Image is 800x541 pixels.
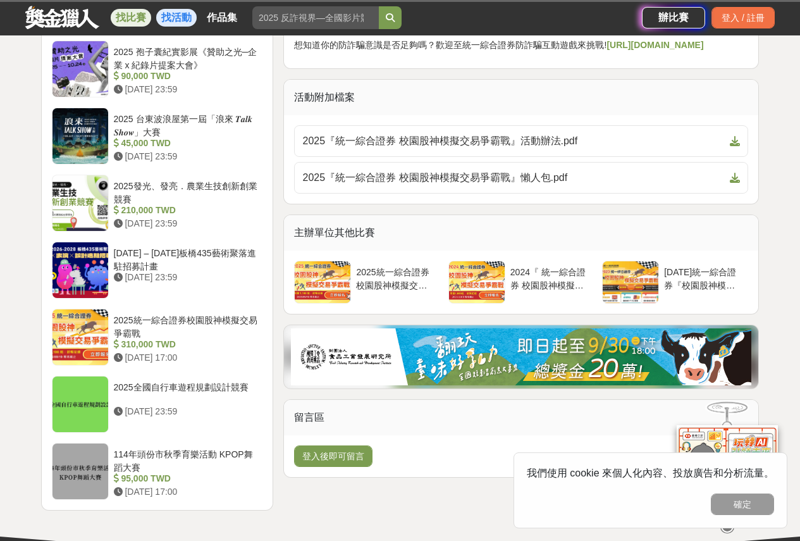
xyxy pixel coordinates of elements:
span: 我們使用 cookie 來個人化內容、投放廣告和分析流量。 [527,468,774,478]
a: 2025統一綜合證券校園股神模擬交易爭霸戰 310,000 TWD [DATE] 17:00 [52,309,263,366]
div: 114年頭份市秋季育樂活動 KPOP舞蹈大賽 [114,448,258,472]
div: [DATE] 23:59 [114,150,258,163]
a: 2025『統一綜合證券 校園股神模擬交易爭霸戰』活動辦法.pdf [294,125,748,157]
div: 90,000 TWD [114,70,258,83]
a: 找比賽 [111,9,151,27]
div: [DATE] 23:59 [114,83,258,96]
img: e6dbf9e7-1170-4b32-9b88-12c24a1657ac.jpg [291,328,751,385]
p: 想知道你的防詐騙意識是否足夠嗎？歡迎至統一綜合證券防詐騙互動遊戲來挑戰! [294,39,748,52]
div: [DATE] 23:59 [114,217,258,230]
div: [DATE] 23:59 [114,271,258,284]
a: 2025 台東波浪屋第一屆「浪來 𝑻𝒂𝒍𝒌 𝑺𝒉𝒐𝒘」大賽 45,000 TWD [DATE] 23:59 [52,108,263,165]
span: 2025『統一綜合證券 校園股神模擬交易爭霸戰』懶人包.pdf [302,170,725,185]
div: 2025發光、發亮．農業生技創新創業競賽 [114,180,258,204]
button: 登入後即可留言 [294,445,372,467]
input: 2025 反詐視界—全國影片競賽 [252,6,379,29]
div: 登入 / 註冊 [711,7,775,28]
img: d2146d9a-e6f6-4337-9592-8cefde37ba6b.png [677,425,778,509]
a: 2025全國自行車遊程規劃設計競賽 [DATE] 23:59 [52,376,263,433]
span: 2025『統一綜合證券 校園股神模擬交易爭霸戰』活動辦法.pdf [302,134,725,149]
a: 114年頭份市秋季育樂活動 KPOP舞蹈大賽 95,000 TWD [DATE] 17:00 [52,443,263,500]
div: 2025 孢子囊紀實影展《贊助之光─企業 x 紀錄片提案大會》 [114,46,258,70]
div: [DATE] 17:00 [114,485,258,499]
div: 310,000 TWD [114,338,258,351]
div: 2025全國自行車遊程規劃設計競賽 [114,381,258,405]
div: 主辦單位其他比賽 [284,215,758,251]
a: 2025 孢子囊紀實影展《贊助之光─企業 x 紀錄片提案大會》 90,000 TWD [DATE] 23:59 [52,40,263,97]
a: 2025『統一綜合證券 校園股神模擬交易爭霸戰』懶人包.pdf [294,162,748,194]
div: 210,000 TWD [114,204,258,217]
div: 2025統一綜合證券校園股神模擬交易爭霸戰 [114,314,258,338]
button: 確定 [711,494,774,515]
div: 95,000 TWD [114,472,258,485]
div: [DATE] 23:59 [114,405,258,418]
div: [DATE]統一綜合證券『校園股神模擬交易爭霸戰』 [664,266,743,290]
a: [DATE]統一綜合證券『校園股神模擬交易爭霸戰』 [602,261,748,304]
a: 2025統一綜合證券校園股神模擬交易爭霸戰 [294,261,440,304]
a: 2025發光、發亮．農業生技創新創業競賽 210,000 TWD [DATE] 23:59 [52,175,263,232]
div: 2025 台東波浪屋第一屆「浪來 𝑻𝒂𝒍𝒌 𝑺𝒉𝒐𝒘」大賽 [114,113,258,137]
div: 45,000 TWD [114,137,258,150]
div: 2025統一綜合證券校園股神模擬交易爭霸戰 [356,266,435,290]
div: [DATE] – [DATE]板橋435藝術聚落進駐招募計畫 [114,247,258,271]
a: [DATE] – [DATE]板橋435藝術聚落進駐招募計畫 [DATE] 23:59 [52,242,263,299]
div: 2024『 統一綜合證券 校園股神模擬交易爭霸戰』 [510,266,589,290]
a: 作品集 [202,9,242,27]
div: 留言區 [284,400,758,435]
a: 辦比賽 [642,7,705,28]
div: [DATE] 17:00 [114,351,258,364]
a: 找活動 [156,9,197,27]
a: 2024『 統一綜合證券 校園股神模擬交易爭霸戰』 [448,261,594,304]
div: 活動附加檔案 [284,80,758,115]
a: [URL][DOMAIN_NAME] [606,40,703,50]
